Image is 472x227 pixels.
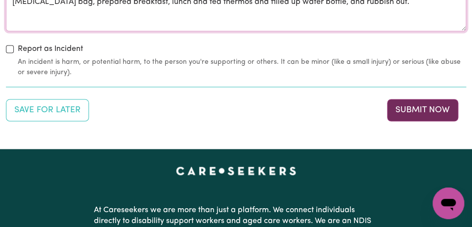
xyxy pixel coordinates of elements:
button: Submit your job report [387,99,458,121]
label: Report as Incident [18,43,83,55]
a: Careseekers home page [176,167,296,175]
iframe: Button to launch messaging window [432,187,464,219]
button: Save your job report [6,99,89,121]
small: An incident is harm, or potential harm, to the person you're supporting or others. It can be mino... [18,57,466,78]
